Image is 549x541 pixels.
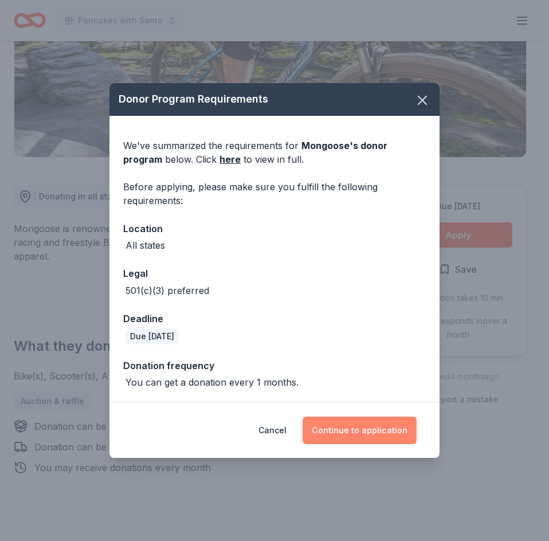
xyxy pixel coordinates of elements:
[126,328,179,344] div: Due [DATE]
[123,311,426,326] div: Deadline
[126,284,209,297] div: 501(c)(3) preferred
[303,417,417,444] button: Continue to application
[123,358,426,373] div: Donation frequency
[123,266,426,281] div: Legal
[126,238,165,252] div: All states
[109,83,440,116] div: Donor Program Requirements
[123,139,426,166] div: We've summarized the requirements for below. Click to view in full.
[258,417,287,444] button: Cancel
[123,180,426,207] div: Before applying, please make sure you fulfill the following requirements:
[219,152,241,166] a: here
[123,221,426,236] div: Location
[126,375,299,389] div: You can get a donation every 1 months.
